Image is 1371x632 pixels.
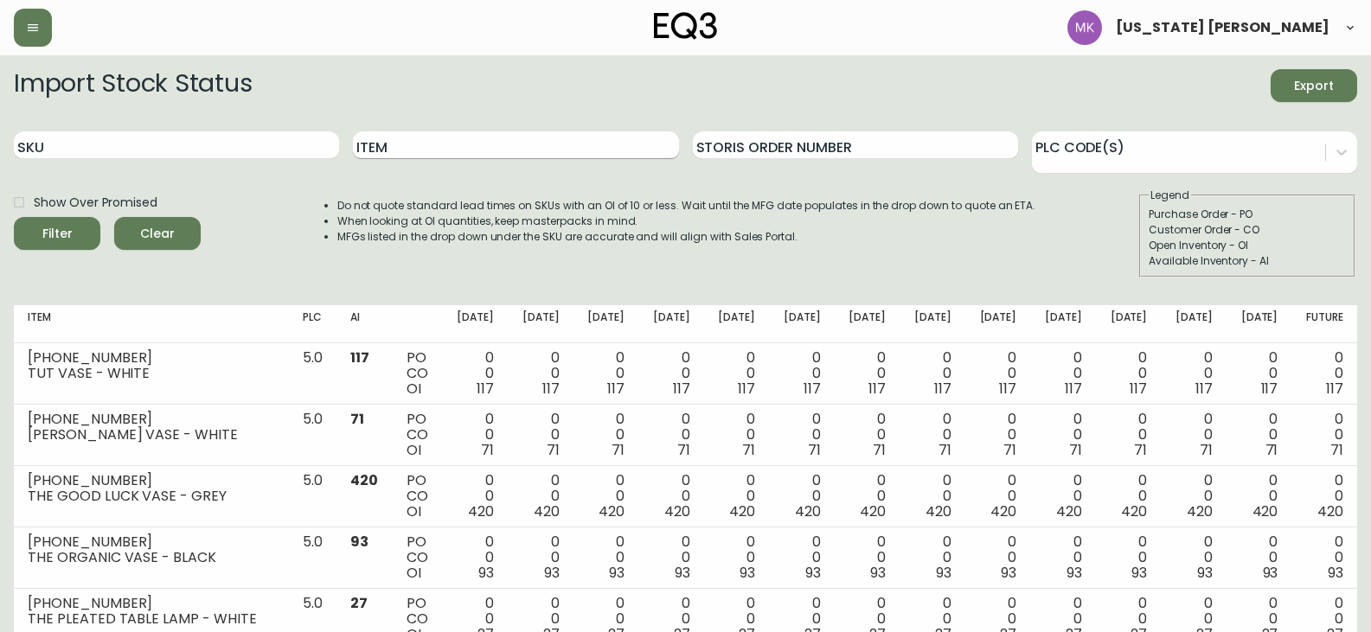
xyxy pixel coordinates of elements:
span: 71 [481,440,494,460]
th: [DATE] [443,305,509,343]
div: 0 0 [783,412,821,458]
div: 0 0 [652,350,690,397]
span: 420 [664,501,690,521]
div: 0 0 [718,412,756,458]
div: 0 0 [1044,534,1082,581]
div: 0 0 [1044,473,1082,520]
div: 0 0 [1175,412,1213,458]
span: 71 [1003,440,1016,460]
span: 71 [1069,440,1082,460]
div: 0 0 [587,473,625,520]
div: 0 0 [1240,412,1278,458]
li: MFGs listed in the drop down under the SKU are accurate and will align with Sales Portal. [337,229,1036,245]
span: 117 [607,379,625,399]
div: 0 0 [783,350,821,397]
th: [DATE] [638,305,704,343]
div: 0 0 [849,473,887,520]
div: 0 0 [1110,350,1148,397]
button: Clear [114,217,201,250]
span: 117 [1130,379,1147,399]
span: 93 [870,563,886,583]
li: When looking at OI quantities, keep masterpacks in mind. [337,214,1036,229]
div: [PHONE_NUMBER] [28,412,275,427]
span: 93 [544,563,560,583]
span: 71 [612,440,625,460]
div: Customer Order - CO [1149,222,1346,238]
span: 71 [808,440,821,460]
span: 420 [468,501,494,521]
div: 0 0 [587,350,625,397]
th: [DATE] [1030,305,1096,343]
div: TUT VASE - WHITE [28,366,275,381]
span: OI [407,379,421,399]
div: Purchase Order - PO [1149,207,1346,222]
img: ea5e0531d3ed94391639a5d1768dbd68 [1067,10,1102,45]
div: 0 0 [1175,534,1213,581]
span: 420 [1056,501,1082,521]
span: [US_STATE] [PERSON_NAME] [1116,21,1329,35]
div: 0 0 [849,412,887,458]
div: 0 0 [1305,412,1343,458]
div: 0 0 [522,350,560,397]
div: 0 0 [783,473,821,520]
span: Export [1285,75,1343,97]
span: 420 [534,501,560,521]
div: 0 0 [1175,473,1213,520]
th: Item [14,305,289,343]
th: [DATE] [1161,305,1227,343]
span: 420 [795,501,821,521]
span: Clear [128,223,187,245]
div: 0 0 [652,534,690,581]
div: THE GOOD LUCK VASE - GREY [28,488,275,504]
span: 71 [873,440,886,460]
button: Filter [14,217,100,250]
th: [DATE] [508,305,573,343]
div: 0 0 [1175,350,1213,397]
span: 93 [350,532,368,552]
span: 71 [1200,440,1213,460]
td: 5.0 [289,405,336,466]
span: 420 [860,501,886,521]
span: 420 [990,501,1016,521]
div: PO CO [407,534,429,581]
div: 0 0 [587,412,625,458]
span: 71 [1134,440,1147,460]
span: 420 [1317,501,1343,521]
span: 420 [729,501,755,521]
span: 117 [477,379,494,399]
span: 71 [742,440,755,460]
span: 71 [350,409,364,429]
span: 93 [936,563,951,583]
div: 0 0 [913,473,951,520]
div: 0 0 [457,534,495,581]
span: OI [407,440,421,460]
th: [DATE] [1096,305,1162,343]
span: 93 [675,563,690,583]
div: 0 0 [1110,412,1148,458]
div: [PHONE_NUMBER] [28,473,275,488]
th: Future [1291,305,1357,343]
div: 0 0 [1305,534,1343,581]
div: 0 0 [652,473,690,520]
div: Open Inventory - OI [1149,238,1346,253]
span: 117 [999,379,1016,399]
div: 0 0 [587,534,625,581]
div: 0 0 [1110,534,1148,581]
div: PO CO [407,350,429,397]
th: [DATE] [1227,305,1292,343]
h2: Import Stock Status [14,69,252,102]
th: [DATE] [835,305,900,343]
span: 117 [1195,379,1213,399]
div: 0 0 [718,534,756,581]
div: 0 0 [913,350,951,397]
span: 71 [1330,440,1343,460]
span: 93 [805,563,821,583]
th: AI [336,305,393,343]
button: Export [1271,69,1357,102]
span: 93 [1263,563,1278,583]
div: 0 0 [979,350,1017,397]
div: 0 0 [849,350,887,397]
div: [PHONE_NUMBER] [28,596,275,611]
span: 117 [804,379,821,399]
span: 117 [738,379,755,399]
